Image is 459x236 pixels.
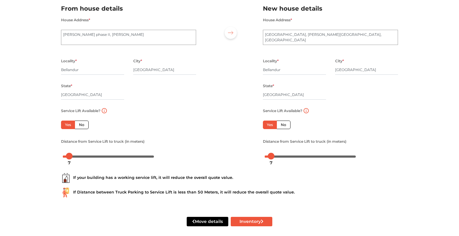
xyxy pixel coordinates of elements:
[65,158,73,168] div: 7
[263,82,274,90] label: State
[263,4,398,14] h2: New house details
[61,82,72,90] label: State
[61,173,398,183] div: If your building has a working service lift, it will reduce the overall quote value.
[263,138,346,145] label: Distance from Service Lift to truck (in meters)
[61,57,77,65] label: Locality
[61,30,196,45] textarea: [PERSON_NAME] phase II, [PERSON_NAME]
[263,121,277,129] label: Yes
[75,121,89,129] label: No
[335,57,344,65] label: City
[61,173,71,183] img: ...
[231,217,272,226] button: Inventory
[61,121,75,129] label: Yes
[263,30,398,45] textarea: [GEOGRAPHIC_DATA], [PERSON_NAME][GEOGRAPHIC_DATA], [GEOGRAPHIC_DATA]
[263,57,279,65] label: Locality
[61,4,196,14] h2: From house details
[61,107,100,115] label: Service Lift Available?
[187,217,228,226] button: Move details
[263,16,292,24] label: House Address
[61,138,144,145] label: Distance from Service Lift to truck (in meters)
[267,158,275,168] div: 7
[61,188,398,197] div: If Distance between Truck Parking to Service Lift is less than 50 Meters, it will reduce the over...
[61,188,71,197] img: ...
[263,107,302,115] label: Service Lift Available?
[61,16,90,24] label: House Address
[277,121,291,129] label: No
[133,57,142,65] label: City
